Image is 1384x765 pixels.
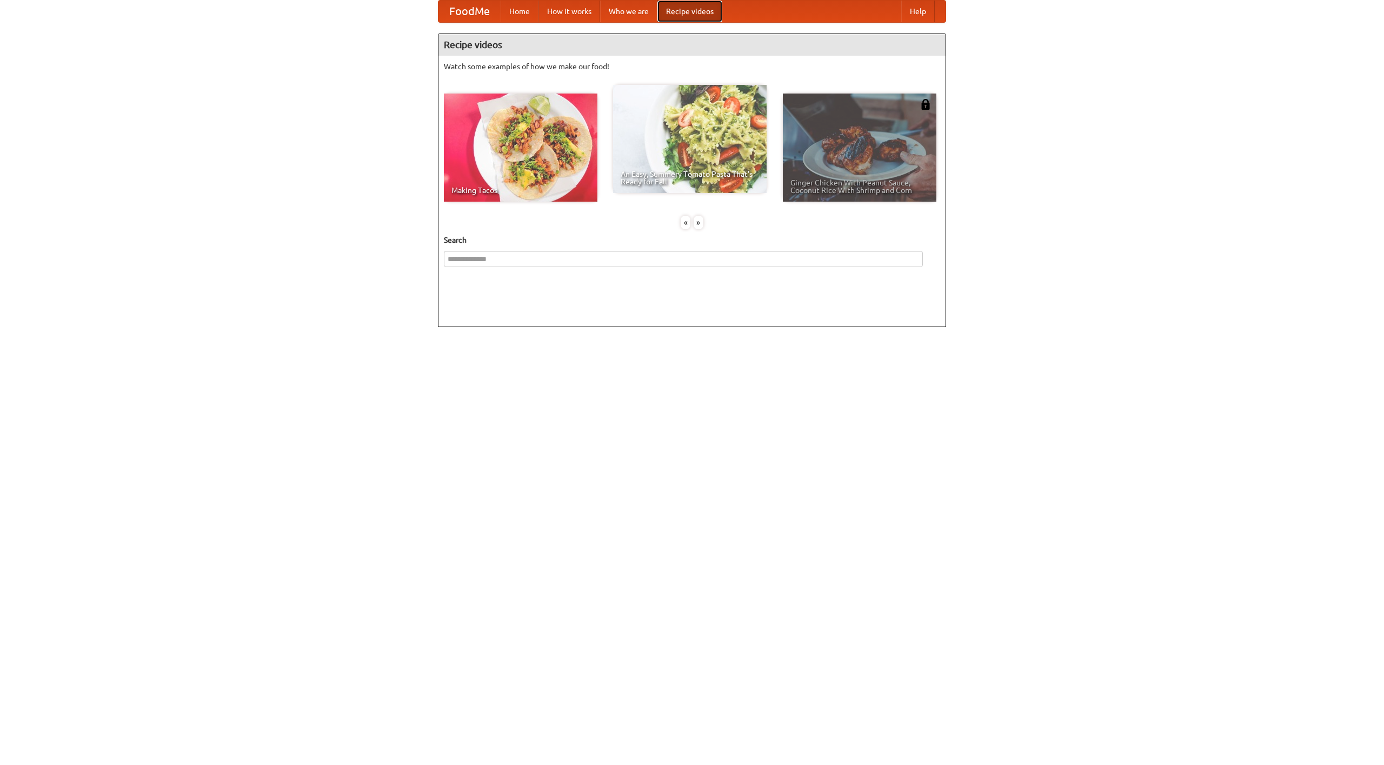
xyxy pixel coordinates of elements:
div: » [694,216,703,229]
span: An Easy, Summery Tomato Pasta That's Ready for Fall [621,170,759,185]
a: Help [901,1,935,22]
a: Home [501,1,538,22]
a: An Easy, Summery Tomato Pasta That's Ready for Fall [613,85,767,193]
a: Recipe videos [657,1,722,22]
h4: Recipe videos [438,34,946,56]
a: Who we are [600,1,657,22]
div: « [681,216,690,229]
h5: Search [444,235,940,245]
p: Watch some examples of how we make our food! [444,61,940,72]
a: FoodMe [438,1,501,22]
img: 483408.png [920,99,931,110]
a: How it works [538,1,600,22]
span: Making Tacos [451,187,590,194]
a: Making Tacos [444,94,597,202]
